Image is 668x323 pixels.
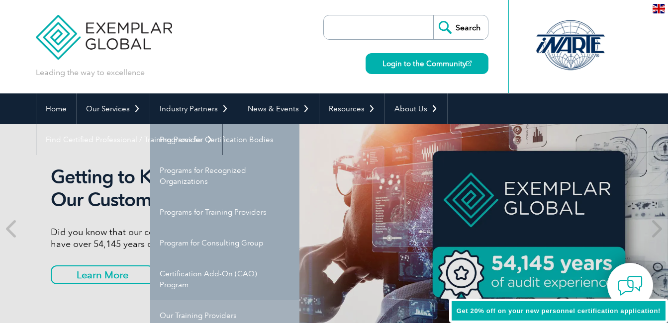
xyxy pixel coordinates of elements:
[150,228,299,258] a: Program for Consulting Group
[433,15,488,39] input: Search
[36,67,145,78] p: Leading the way to excellence
[51,265,154,284] a: Learn More
[238,93,319,124] a: News & Events
[150,197,299,228] a: Programs for Training Providers
[150,155,299,197] a: Programs for Recognized Organizations
[150,258,299,300] a: Certification Add-On (CAO) Program
[457,307,661,315] span: Get 20% off on your new personnel certification application!
[466,61,472,66] img: open_square.png
[366,53,488,74] a: Login to the Community
[653,4,665,13] img: en
[618,273,643,298] img: contact-chat.png
[77,93,150,124] a: Our Services
[150,124,299,155] a: Programs for Certification Bodies
[150,93,238,124] a: Industry Partners
[51,226,424,250] p: Did you know that our certified auditors have over 54,145 years of experience?
[319,93,384,124] a: Resources
[385,93,447,124] a: About Us
[36,93,76,124] a: Home
[36,124,222,155] a: Find Certified Professional / Training Provider
[51,165,424,211] h2: Getting to Know Our Customers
